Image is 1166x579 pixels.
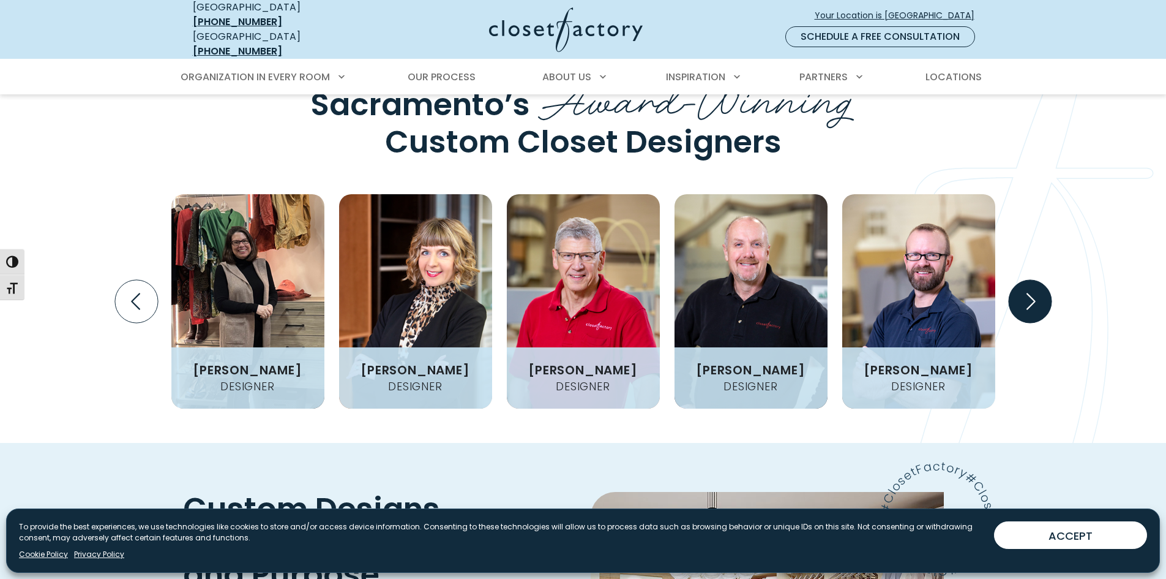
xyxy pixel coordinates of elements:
[489,7,643,52] img: Closet Factory Logo
[719,381,782,392] h4: Designer
[110,275,163,328] button: Previous slide
[551,381,615,392] h4: Designer
[859,364,977,376] h3: [PERSON_NAME]
[335,501,505,567] span: Precision
[886,381,950,392] h4: Designer
[74,549,124,560] a: Privacy Policy
[339,194,492,409] img: closet factory employee Designer
[215,381,279,392] h4: Designer
[172,60,995,94] nav: Primary Menu
[814,5,985,26] a: Your Location is [GEOGRAPHIC_DATA]
[925,70,982,84] span: Locations
[19,549,68,560] a: Cookie Policy
[19,521,984,543] p: To provide the best experiences, we use technologies like cookies to store and/or access device i...
[1004,275,1056,328] button: Next slide
[507,194,660,409] img: closet factory designer Steve Krubsack
[183,487,440,531] span: Custom Designs
[385,120,782,164] span: Custom Closet Designers
[538,64,856,130] span: Award-Winning
[193,15,282,29] a: [PHONE_NUMBER]
[799,70,848,84] span: Partners
[408,70,476,84] span: Our Process
[523,364,642,376] h3: [PERSON_NAME]
[310,83,530,126] span: Sacramento’s
[542,70,591,84] span: About Us
[188,364,307,376] h3: [PERSON_NAME]
[181,70,330,84] span: Organization in Every Room
[171,194,324,409] img: closet factory employee cece
[994,521,1147,549] button: ACCEPT
[193,29,370,59] div: [GEOGRAPHIC_DATA]
[193,44,282,58] a: [PHONE_NUMBER]
[383,381,447,392] h4: Designer
[666,70,725,84] span: Inspiration
[691,364,810,376] h3: [PERSON_NAME]
[842,194,995,409] img: closet factory employee
[356,364,474,376] h3: [PERSON_NAME]
[785,26,975,47] a: Schedule a Free Consultation
[815,9,984,22] span: Your Location is [GEOGRAPHIC_DATA]
[675,194,828,409] img: closet factory emplyee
